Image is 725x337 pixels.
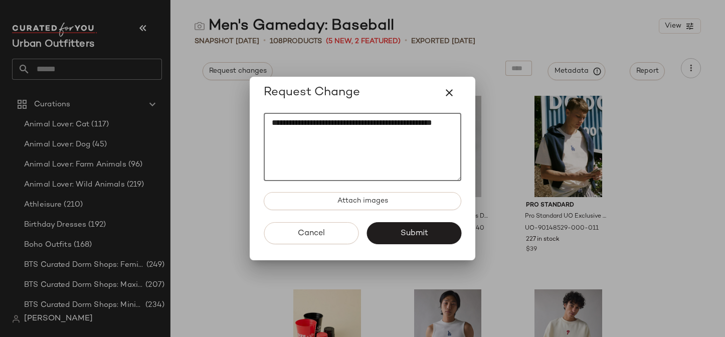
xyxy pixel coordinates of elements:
[337,197,388,205] span: Attach images
[264,85,360,101] span: Request Change
[297,229,325,238] span: Cancel
[264,192,461,210] button: Attach images
[264,222,358,244] button: Cancel
[400,229,428,238] span: Submit
[367,222,461,244] button: Submit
